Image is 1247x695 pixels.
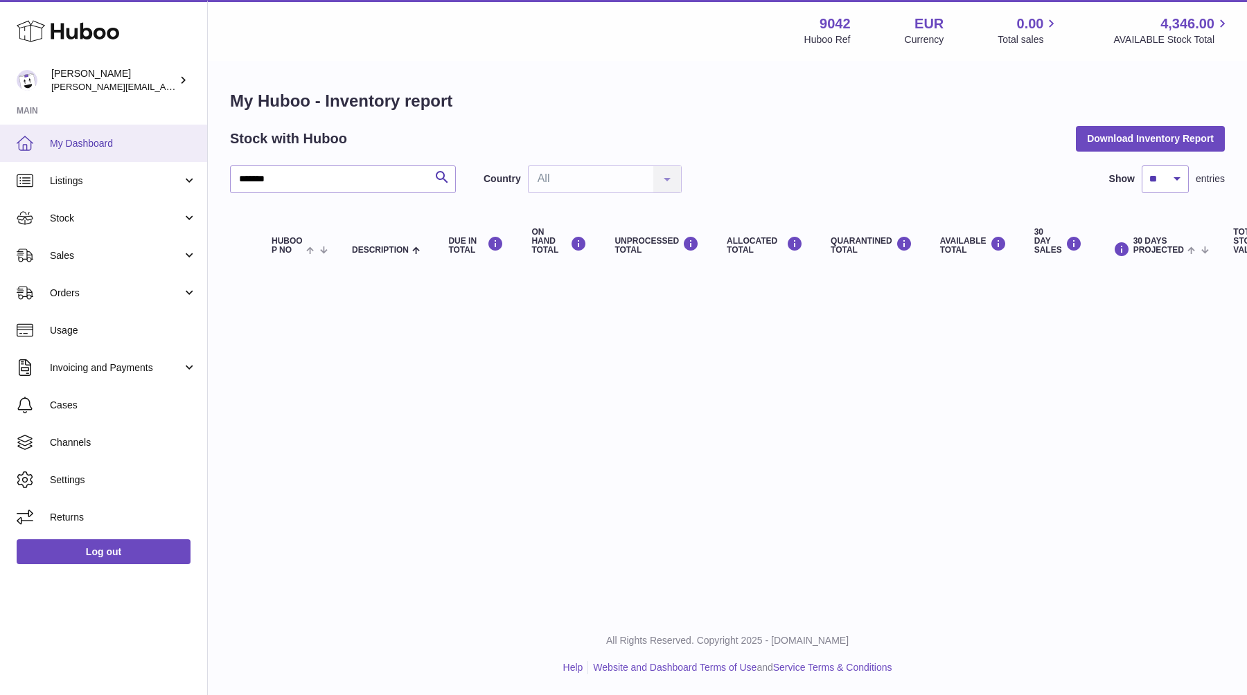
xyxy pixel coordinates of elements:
div: QUARANTINED Total [831,236,912,255]
img: anna@thatcooliving.com [17,70,37,91]
span: Channels [50,436,197,449]
a: Service Terms & Conditions [773,662,892,673]
span: 0.00 [1017,15,1044,33]
span: Invoicing and Payments [50,361,182,374]
h2: Stock with Huboo [230,129,347,148]
div: Currency [905,33,944,46]
label: Country [484,172,521,186]
span: 4,346.00 [1160,15,1214,33]
strong: 9042 [820,15,851,33]
span: Usage [50,324,197,337]
span: 30 DAYS PROJECTED [1133,237,1184,255]
div: Huboo Ref [804,33,851,46]
a: Help [563,662,583,673]
span: Settings [50,473,197,487]
span: Cases [50,399,197,412]
a: Log out [17,539,191,564]
div: ALLOCATED Total [727,236,803,255]
div: ON HAND Total [531,228,587,255]
p: All Rights Reserved. Copyright 2025 - [DOMAIN_NAME] [219,634,1236,647]
span: AVAILABLE Stock Total [1113,33,1230,46]
span: Stock [50,212,182,225]
span: entries [1196,172,1225,186]
span: Description [352,246,409,255]
span: Orders [50,287,182,300]
span: [PERSON_NAME][EMAIL_ADDRESS][DOMAIN_NAME] [51,81,278,92]
div: DUE IN TOTAL [448,236,504,255]
a: Website and Dashboard Terms of Use [593,662,757,673]
div: UNPROCESSED Total [614,236,699,255]
a: 4,346.00 AVAILABLE Stock Total [1113,15,1230,46]
span: Sales [50,249,182,262]
div: AVAILABLE Total [940,236,1007,255]
a: 0.00 Total sales [998,15,1059,46]
label: Show [1109,172,1135,186]
h1: My Huboo - Inventory report [230,90,1225,112]
div: [PERSON_NAME] [51,67,176,93]
span: Returns [50,511,197,524]
div: 30 DAY SALES [1034,228,1082,255]
span: Huboo P no [272,237,303,255]
span: My Dashboard [50,137,197,150]
button: Download Inventory Report [1076,126,1225,151]
strong: EUR [914,15,944,33]
li: and [588,661,892,674]
span: Total sales [998,33,1059,46]
span: Listings [50,174,182,188]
